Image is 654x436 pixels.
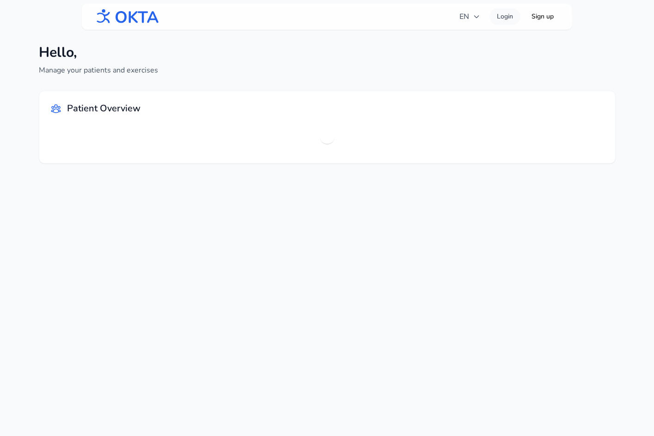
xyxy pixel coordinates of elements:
img: OKTA logo [93,5,159,29]
a: Login [489,8,520,25]
span: EN [459,11,480,22]
h1: Hello, [39,44,158,61]
h2: Patient Overview [67,102,141,115]
p: Manage your patients and exercises [39,65,158,76]
a: Sign up [524,8,561,25]
button: EN [454,7,486,26]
